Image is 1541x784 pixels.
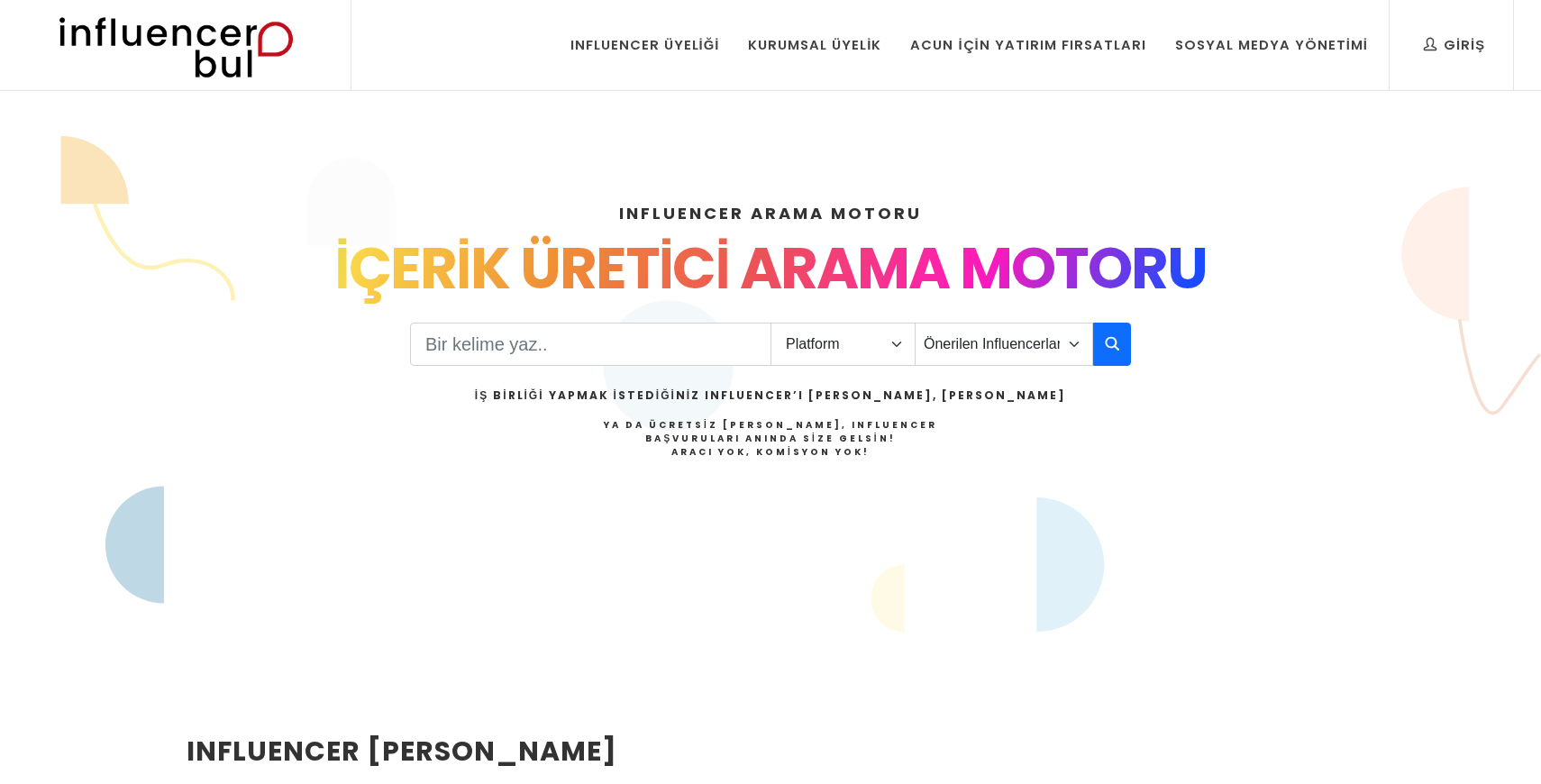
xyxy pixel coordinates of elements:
[671,445,870,459] strong: Aracı Yok, Komisyon Yok!
[410,323,771,366] input: Search
[187,731,859,771] h2: INFLUENCER [PERSON_NAME]
[570,35,720,55] div: Influencer Üyeliği
[748,35,881,55] div: Kurumsal Üyelik
[475,418,1066,459] h4: Ya da Ücretsiz [PERSON_NAME], Influencer Başvuruları Anında Size Gelsin!
[187,225,1354,312] div: İÇERİK ÜRETİCİ ARAMA MOTORU
[910,35,1145,55] div: Acun İçin Yatırım Fırsatları
[1424,35,1485,55] div: Giriş
[475,387,1066,404] h2: İş Birliği Yapmak İstediğiniz Influencer’ı [PERSON_NAME], [PERSON_NAME]
[187,201,1354,225] h4: INFLUENCER ARAMA MOTORU
[1175,35,1368,55] div: Sosyal Medya Yönetimi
